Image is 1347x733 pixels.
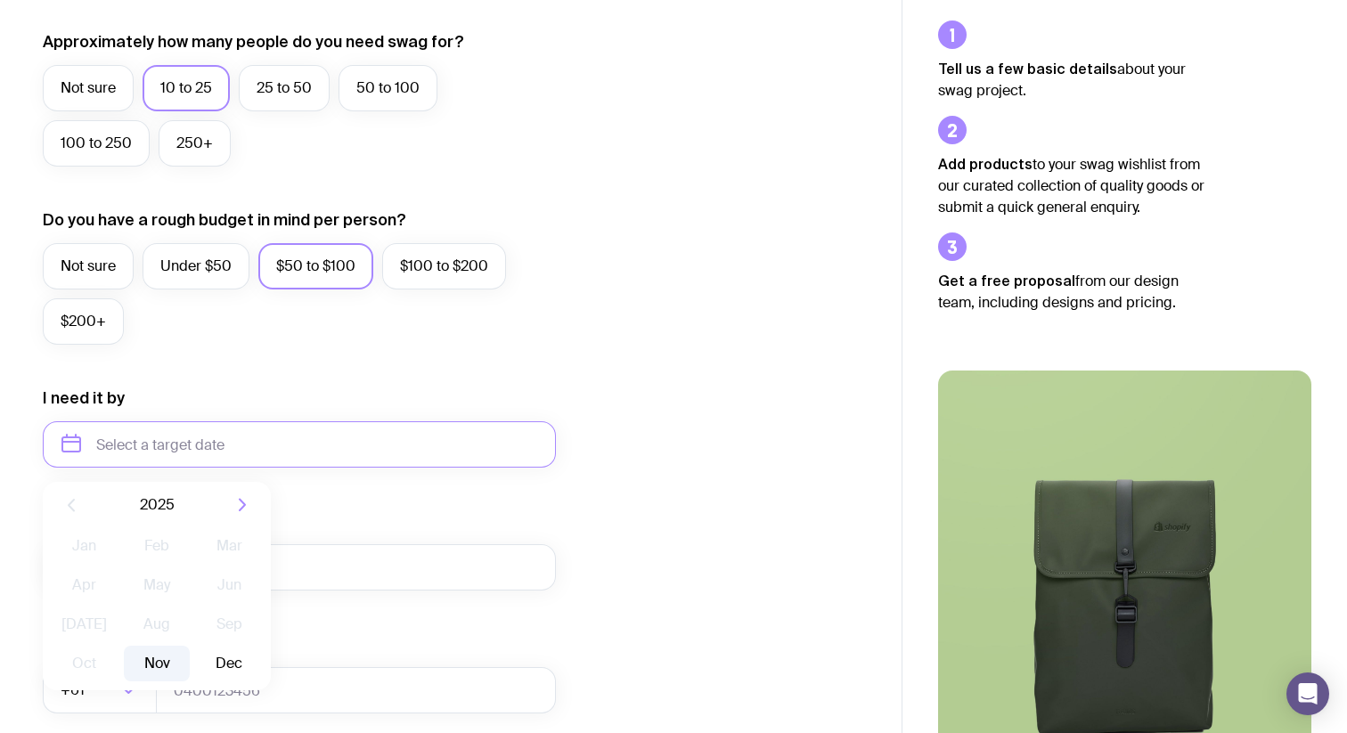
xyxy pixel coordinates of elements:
p: from our design team, including designs and pricing. [938,270,1205,314]
button: Jun [197,567,262,603]
span: 2025 [140,494,175,516]
label: $200+ [43,298,124,345]
button: Dec [197,646,262,681]
p: about your swag project. [938,58,1205,102]
p: to your swag wishlist from our curated collection of quality goods or submit a quick general enqu... [938,153,1205,218]
button: Apr [52,567,117,603]
input: Search for option [88,667,116,713]
button: May [124,567,189,603]
button: Jan [52,528,117,564]
label: Do you have a rough budget in mind per person? [43,209,406,231]
button: Sep [197,607,262,642]
label: 10 to 25 [143,65,230,111]
button: Nov [124,646,189,681]
div: Search for option [43,667,157,713]
label: 25 to 50 [239,65,330,111]
strong: Get a free proposal [938,273,1075,289]
label: 50 to 100 [339,65,437,111]
label: $100 to $200 [382,243,506,289]
button: Oct [52,646,117,681]
button: Aug [124,607,189,642]
button: Mar [197,528,262,564]
strong: Tell us a few basic details [938,61,1117,77]
label: Not sure [43,65,134,111]
span: +61 [61,667,88,713]
div: Open Intercom Messenger [1286,672,1329,715]
input: Select a target date [43,421,556,468]
strong: Add products [938,156,1033,172]
button: Feb [124,528,189,564]
label: Approximately how many people do you need swag for? [43,31,464,53]
label: 250+ [159,120,231,167]
label: 100 to 250 [43,120,150,167]
label: Under $50 [143,243,249,289]
button: [DATE] [52,607,117,642]
label: Not sure [43,243,134,289]
input: 0400123456 [156,667,556,713]
label: $50 to $100 [258,243,373,289]
input: you@email.com [43,544,556,590]
label: I need it by [43,387,125,409]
